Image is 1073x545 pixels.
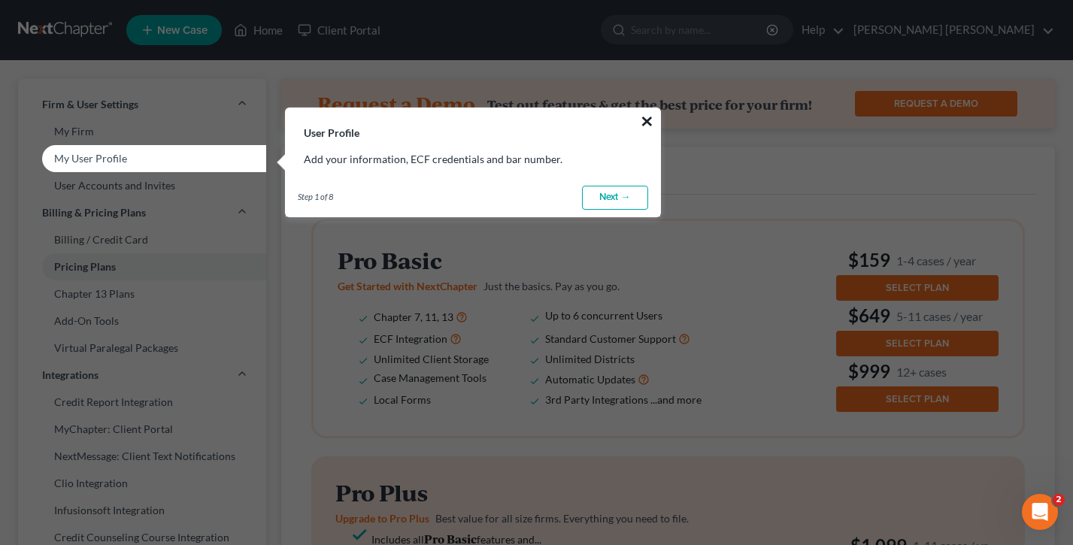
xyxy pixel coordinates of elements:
[298,191,333,203] span: Step 1 of 8
[640,109,654,133] button: ×
[1053,494,1065,506] span: 2
[18,145,266,172] a: My User Profile
[582,186,648,210] a: Next →
[286,108,660,140] h3: User Profile
[1022,494,1058,530] iframe: Intercom live chat
[304,152,642,167] p: Add your information, ECF credentials and bar number.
